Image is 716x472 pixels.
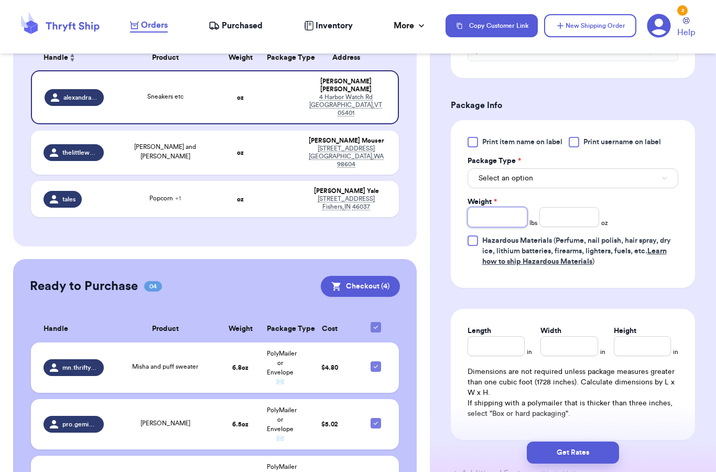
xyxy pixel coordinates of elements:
div: 2 [677,5,688,16]
strong: oz [237,94,244,101]
span: PolyMailer or Envelope ✉️ [267,350,297,385]
th: Weight [221,316,261,342]
a: Purchased [209,19,263,32]
span: in [673,348,678,356]
span: PolyMailer or Envelope ✉️ [267,407,297,442]
th: Cost [300,316,359,342]
span: Help [677,26,695,39]
strong: oz [237,149,244,156]
span: + 1 [175,195,181,201]
label: Package Type [468,156,521,166]
th: Address [300,45,399,70]
span: [PERSON_NAME] and [PERSON_NAME] [134,144,196,159]
button: Select an option [468,168,678,188]
th: Package Type [261,45,300,70]
span: thelittlewardrobethrift [62,148,97,157]
span: Select an option [479,173,533,184]
div: [PERSON_NAME] Yale [306,187,386,195]
th: Package Type [261,316,300,342]
span: Handle [44,324,68,335]
label: Length [468,326,491,336]
span: Misha and puff sweater [132,363,198,370]
span: Popcorn [149,195,181,201]
span: in [527,348,532,356]
span: Purchased [222,19,263,32]
span: Orders [141,19,168,31]
th: Product [110,45,221,70]
button: Checkout (4) [321,276,400,297]
a: Inventory [304,19,353,32]
th: Product [110,316,221,342]
div: [PERSON_NAME] Mouser [306,137,386,145]
label: Width [540,326,561,336]
h2: Ready to Purchase [30,278,138,295]
span: $ 4.80 [321,364,338,371]
a: Orders [130,19,168,33]
h3: Package Info [451,99,695,112]
span: 04 [144,281,162,292]
span: lbs [529,219,537,227]
span: pro.gemini23 [62,420,97,428]
p: If shipping with a polymailer that is thicker than three inches, select "Box or hard packaging". [468,398,678,419]
span: in [600,348,605,356]
div: Dimensions are not required unless package measures greater than one cubic foot (1728 inches). Ca... [468,367,678,419]
span: oz [601,219,608,227]
span: mn.thrifty.mama [62,363,97,372]
th: Weight [221,45,261,70]
button: Get Rates [527,442,619,464]
span: Print item name on label [482,137,562,147]
span: [PERSON_NAME] [140,420,190,426]
strong: 6.5 oz [232,421,248,427]
span: (Perfume, nail polish, hair spray, dry ice, lithium batteries, firearms, lighters, fuels, etc. ) [482,237,671,265]
label: Weight [468,197,497,207]
span: $ 5.02 [321,421,338,427]
div: More [394,19,427,32]
button: New Shipping Order [544,14,636,37]
span: Sneakers etc [147,93,183,100]
a: Help [677,17,695,39]
span: Hazardous Materials [482,237,552,244]
button: Copy Customer Link [446,14,538,37]
a: 2 [647,14,671,38]
strong: oz [237,196,244,202]
label: Height [614,326,636,336]
button: Sort ascending [68,51,77,64]
div: [PERSON_NAME] [PERSON_NAME] [306,78,385,93]
span: Print username on label [583,137,661,147]
strong: 6.8 oz [232,364,248,371]
span: tales [62,195,75,203]
span: Inventory [316,19,353,32]
span: Handle [44,52,68,63]
span: alexandranicaz [63,93,97,102]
